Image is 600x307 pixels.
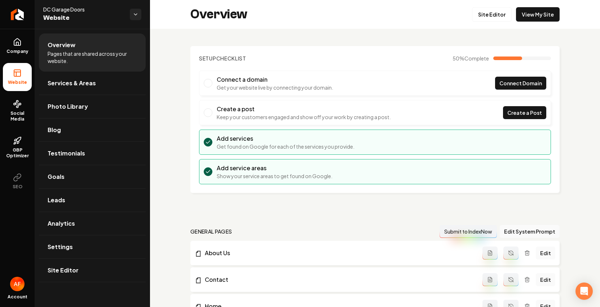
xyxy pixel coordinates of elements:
a: Site Editor [472,7,512,22]
a: Leads [39,189,146,212]
span: GBP Optimizer [3,147,32,159]
a: Photo Library [39,95,146,118]
span: Leads [48,196,65,204]
span: Overview [48,41,75,49]
span: Setup [199,55,216,62]
p: Show your service areas to get found on Google. [217,172,332,180]
button: SEO [3,167,32,195]
span: Website [5,80,30,85]
button: Edit System Prompt [500,225,560,238]
h2: Overview [190,7,247,22]
p: Get your website live by connecting your domain. [217,84,333,91]
a: Create a Post [503,106,546,119]
button: Add admin page prompt [482,247,498,259]
div: Open Intercom Messenger [575,283,593,300]
h3: Connect a domain [217,75,333,84]
a: Contact [195,275,482,284]
a: Connect Domain [495,77,546,90]
h2: general pages [190,228,232,235]
h3: Add service areas [217,164,332,172]
span: 50 % [453,55,489,62]
a: Services & Areas [39,72,146,95]
img: Avan Fahimi [10,277,25,291]
p: Keep your customers engaged and show off your work by creating a post. [217,113,391,121]
span: Complete [464,55,489,62]
a: About Us [195,249,482,257]
span: Site Editor [48,266,79,275]
span: Goals [48,172,65,181]
span: Social Media [3,110,32,122]
span: Company [4,49,31,54]
a: Testimonials [39,142,146,165]
span: Connect Domain [499,80,542,87]
a: View My Site [516,7,560,22]
span: Testimonials [48,149,85,158]
h3: Create a post [217,105,391,113]
a: Settings [39,235,146,258]
h3: Add services [217,134,354,143]
a: Edit [536,247,555,259]
span: Website [43,13,124,23]
span: Settings [48,243,73,251]
button: Open user button [10,277,25,291]
p: Get found on Google for each of the services you provide. [217,143,354,150]
h2: Checklist [199,55,246,62]
a: Edit [536,273,555,286]
span: Analytics [48,219,75,228]
a: Blog [39,118,146,141]
span: Create a Post [507,109,542,117]
a: Site Editor [39,259,146,282]
a: Company [3,32,32,60]
a: Goals [39,165,146,188]
a: Analytics [39,212,146,235]
span: Blog [48,126,61,134]
button: Submit to IndexNow [440,225,497,238]
span: DC Garage Doors [43,6,124,13]
img: Rebolt Logo [11,9,24,20]
a: GBP Optimizer [3,131,32,164]
span: Account [8,294,27,300]
span: Photo Library [48,102,88,111]
a: Social Media [3,94,32,128]
span: Pages that are shared across your website. [48,50,137,64]
button: Add admin page prompt [482,273,498,286]
span: SEO [10,184,25,190]
span: Services & Areas [48,79,96,87]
